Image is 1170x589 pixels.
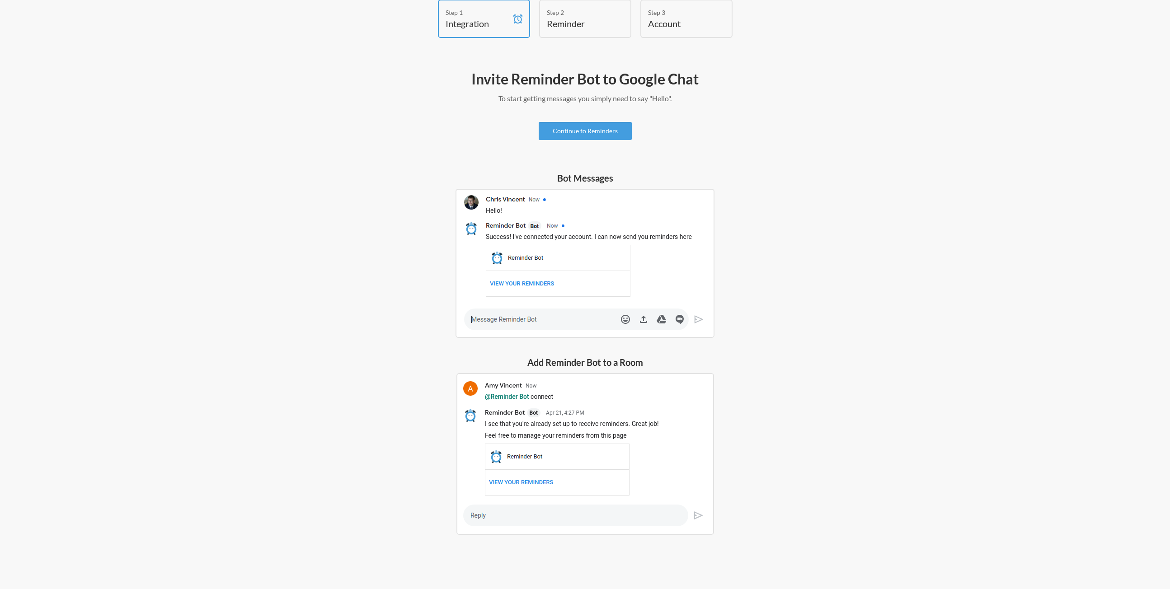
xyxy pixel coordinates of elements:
h2: Invite Reminder Bot to Google Chat [323,70,847,89]
div: Step 1 [446,8,509,17]
h4: Account [648,17,711,30]
div: Step 3 [648,8,711,17]
h4: Reminder [547,17,610,30]
p: To start getting messages you simply need to say "Hello". [323,93,847,104]
div: Step 2 [547,8,610,17]
h5: Bot Messages [456,172,714,184]
h5: Add Reminder Bot to a Room [456,356,714,369]
h4: Integration [446,17,509,30]
a: Continue to Reminders [539,122,632,140]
